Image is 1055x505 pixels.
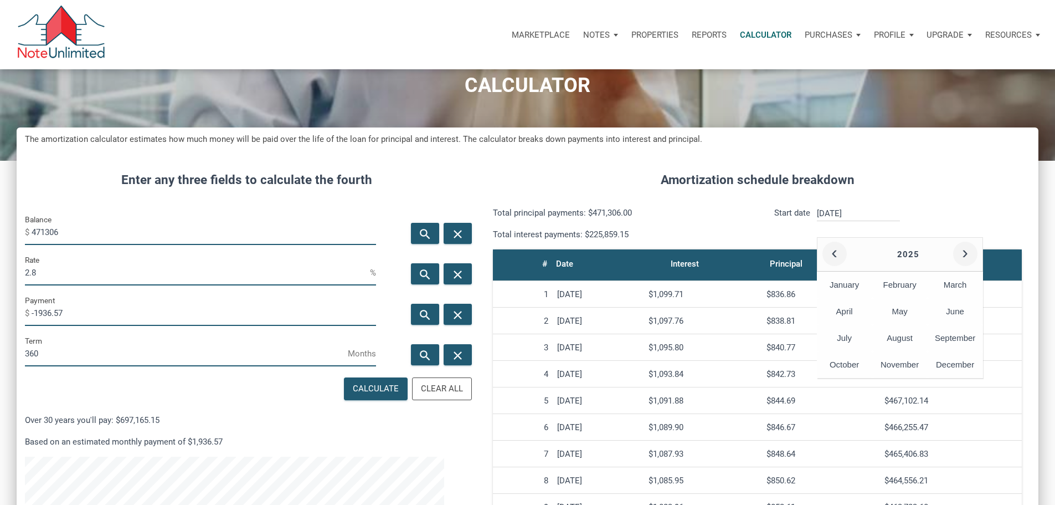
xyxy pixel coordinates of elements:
button: close [444,263,472,284]
i: close [451,227,465,241]
div: $844.69 [766,396,876,406]
span: $ [25,223,32,241]
p: Marketplace [512,30,570,40]
p: Notes [583,30,610,40]
button: close [444,344,472,365]
div: May [872,298,928,325]
div: July [817,325,872,351]
button: Calculate [344,378,408,400]
div: January [817,272,872,298]
h4: Enter any three fields to calculate the fourth [25,171,468,190]
p: Based on an estimated monthly payment of $1,936.57 [25,435,468,448]
a: Profile [867,18,920,52]
i: close [451,267,465,281]
div: April [817,298,872,325]
div: March [928,272,983,298]
button: Reports [685,18,733,52]
div: $840.77 [766,343,876,353]
div: # [542,256,547,272]
i: search [418,227,431,241]
p: Profile [874,30,905,40]
input: Payment [32,301,376,326]
div: $850.62 [766,476,876,486]
div: $848.64 [766,449,876,459]
div: $1,089.90 [649,422,758,432]
div: $838.81 [766,316,876,326]
div: [DATE] [557,289,640,299]
div: November [872,351,928,378]
button: search [411,344,439,365]
div: $1,097.76 [649,316,758,326]
p: Resources [985,30,1032,40]
div: October [817,351,872,378]
label: Rate [25,253,39,267]
button: ‹ [822,242,847,266]
h5: The amortization calculator estimates how much money will be paid over the life of the loan for p... [25,133,1030,146]
div: [DATE] [557,369,640,379]
div: Interest [671,256,699,272]
p: Start date [774,206,810,241]
div: August [872,325,928,351]
div: [DATE] [557,449,640,459]
button: › [953,242,977,266]
input: Rate [25,261,370,285]
h4: Amortization schedule breakdown [485,171,1030,190]
div: September [928,325,983,351]
div: $1,095.80 [649,343,758,353]
p: Reports [692,30,727,40]
div: [DATE] [557,476,640,486]
div: [DATE] [557,316,640,326]
span: $ [25,304,32,322]
p: Total interest payments: $225,859.15 [493,228,749,241]
div: $1,099.71 [649,289,758,299]
button: Marketplace [505,18,577,52]
div: 7 [497,449,548,459]
div: [DATE] [557,396,640,406]
button: Purchases [798,18,867,52]
span: % [370,264,376,282]
img: NoteUnlimited [17,6,106,64]
a: Upgrade [920,18,979,52]
label: Balance [25,213,52,226]
div: Calculate [353,382,399,395]
button: search [411,263,439,284]
p: Properties [631,30,678,40]
label: Payment [25,294,55,307]
button: search [411,304,439,325]
a: Properties [625,18,685,52]
p: Total principal payments: $471,306.00 [493,206,749,220]
button: close [444,304,472,325]
h1: CALCULATOR [8,74,1047,97]
p: Upgrade [927,30,964,40]
button: close [444,223,472,244]
button: Resources [979,18,1047,52]
button: Clear All [412,378,472,400]
div: Clear All [421,382,463,395]
div: 8 [497,476,548,486]
div: $1,093.84 [649,369,758,379]
a: Calculator [733,18,798,52]
div: 1 [497,289,548,299]
div: 4 [497,369,548,379]
i: search [418,267,431,281]
input: Balance [32,220,376,245]
div: $467,102.14 [884,396,1017,406]
p: 2025 [827,248,990,261]
i: search [418,348,431,362]
i: close [451,348,465,362]
input: Term [25,341,348,366]
div: $836.86 [766,289,876,299]
div: December [928,351,983,378]
div: $466,255.47 [884,422,1017,432]
button: search [411,223,439,244]
div: [DATE] [557,422,640,432]
div: Date [556,256,573,272]
div: $465,406.83 [884,449,1017,459]
span: Months [348,345,376,363]
p: Over 30 years you'll pay: $697,165.15 [25,414,468,427]
div: [DATE] [557,343,640,353]
i: close [451,308,465,322]
div: 3 [497,343,548,353]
